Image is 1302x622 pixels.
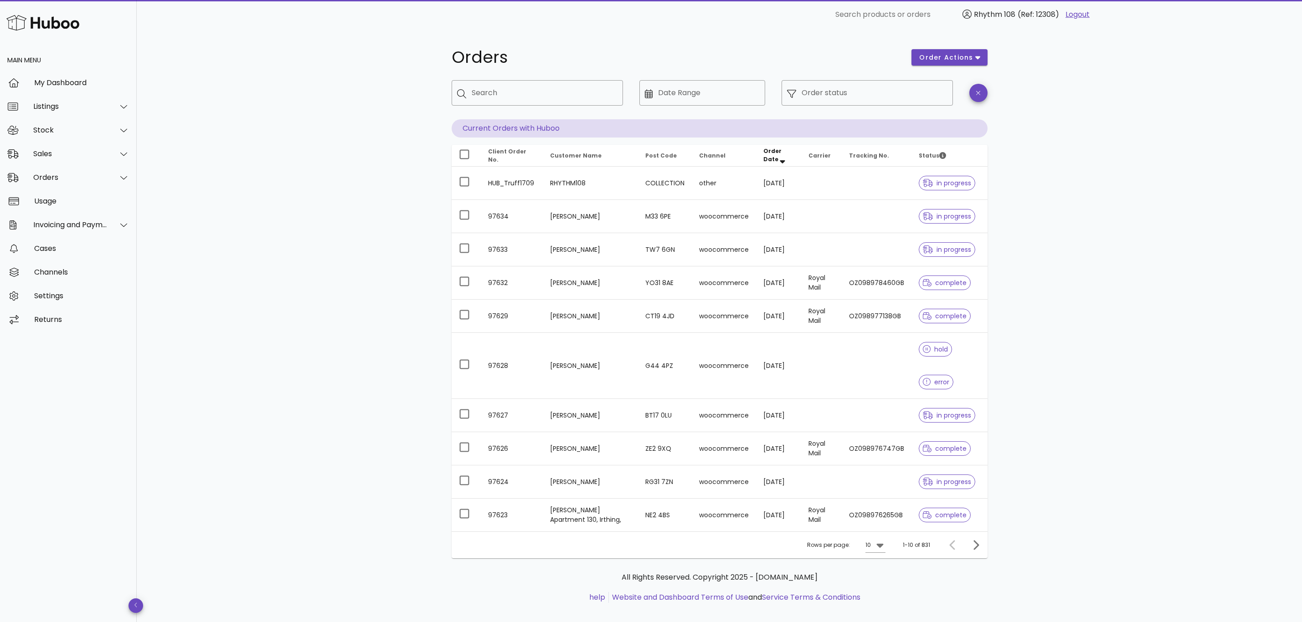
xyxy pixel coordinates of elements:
td: woocommerce [692,399,756,432]
th: Post Code [638,145,692,167]
td: [DATE] [756,465,801,499]
li: and [609,592,860,603]
td: YO31 8AE [638,266,692,300]
a: Service Terms & Conditions [762,592,860,602]
div: Returns [34,315,129,324]
td: [DATE] [756,167,801,200]
td: 97623 [481,499,543,531]
span: in progress [923,180,971,186]
button: order actions [911,49,987,66]
span: in progress [923,479,971,485]
th: Tracking No. [842,145,911,167]
td: BT17 0LU [638,399,692,432]
td: [DATE] [756,333,801,399]
td: woocommerce [692,266,756,300]
div: Listings [33,102,108,111]
th: Channel [692,145,756,167]
td: other [692,167,756,200]
td: [DATE] [756,432,801,465]
span: in progress [923,412,971,418]
td: 97629 [481,300,543,333]
td: 97624 [481,465,543,499]
td: [DATE] [756,200,801,233]
td: 97627 [481,399,543,432]
h1: Orders [452,49,901,66]
td: woocommerce [692,432,756,465]
td: RG31 7ZN [638,465,692,499]
td: HUB_Truff1709 [481,167,543,200]
td: 97628 [481,333,543,399]
th: Customer Name [543,145,638,167]
span: error [923,379,950,385]
div: Invoicing and Payments [33,220,108,229]
td: ZE2 9XQ [638,432,692,465]
td: [DATE] [756,300,801,333]
td: TW7 6GN [638,233,692,266]
span: in progress [923,213,971,219]
td: woocommerce [692,499,756,531]
div: 10Rows per page: [865,538,885,552]
td: [PERSON_NAME] [543,432,638,465]
td: RHYTHM108 [543,167,638,200]
th: Client Order No. [481,145,543,167]
td: [PERSON_NAME] [543,266,638,300]
td: woocommerce [692,465,756,499]
span: Tracking No. [849,152,889,159]
td: M33 6PE [638,200,692,233]
span: Rhythm 108 [974,9,1015,20]
span: Order Date [763,147,782,163]
div: Cases [34,244,129,253]
td: Royal Mail [801,432,842,465]
td: OZ098978460GB [842,266,911,300]
th: Status [911,145,988,167]
div: Settings [34,291,129,300]
td: woocommerce [692,333,756,399]
div: 10 [865,541,871,549]
span: (Ref: 12308) [1018,9,1059,20]
td: Royal Mail [801,266,842,300]
span: complete [923,512,967,518]
td: [PERSON_NAME] [543,399,638,432]
td: 97626 [481,432,543,465]
span: Customer Name [550,152,602,159]
td: OZ098977138GB [842,300,911,333]
img: Huboo Logo [6,13,79,32]
button: Next page [967,537,984,553]
a: help [589,592,605,602]
div: 1-10 of 831 [903,541,930,549]
td: 97634 [481,200,543,233]
span: complete [923,280,967,286]
td: [DATE] [756,399,801,432]
div: Orders [33,173,108,182]
td: G44 4PZ [638,333,692,399]
td: OZ098976265GB [842,499,911,531]
td: woocommerce [692,300,756,333]
div: Sales [33,149,108,158]
td: [DATE] [756,499,801,531]
td: [DATE] [756,266,801,300]
td: 97633 [481,233,543,266]
span: order actions [919,53,973,62]
td: [PERSON_NAME] [543,233,638,266]
span: Post Code [645,152,677,159]
th: Order Date: Sorted descending. Activate to remove sorting. [756,145,801,167]
td: [PERSON_NAME] [543,200,638,233]
span: Carrier [808,152,831,159]
p: All Rights Reserved. Copyright 2025 - [DOMAIN_NAME] [459,572,980,583]
a: Website and Dashboard Terms of Use [612,592,748,602]
div: Channels [34,268,129,276]
div: Usage [34,197,129,205]
td: [PERSON_NAME] [543,300,638,333]
span: in progress [923,246,971,253]
span: complete [923,313,967,319]
td: OZ098976747GB [842,432,911,465]
a: Logout [1065,9,1090,20]
span: Client Order No. [488,148,526,163]
span: hold [923,346,948,352]
td: Royal Mail [801,499,842,531]
td: woocommerce [692,233,756,266]
p: Current Orders with Huboo [452,119,988,138]
td: [PERSON_NAME] [543,333,638,399]
td: Royal Mail [801,300,842,333]
td: CT19 4JD [638,300,692,333]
